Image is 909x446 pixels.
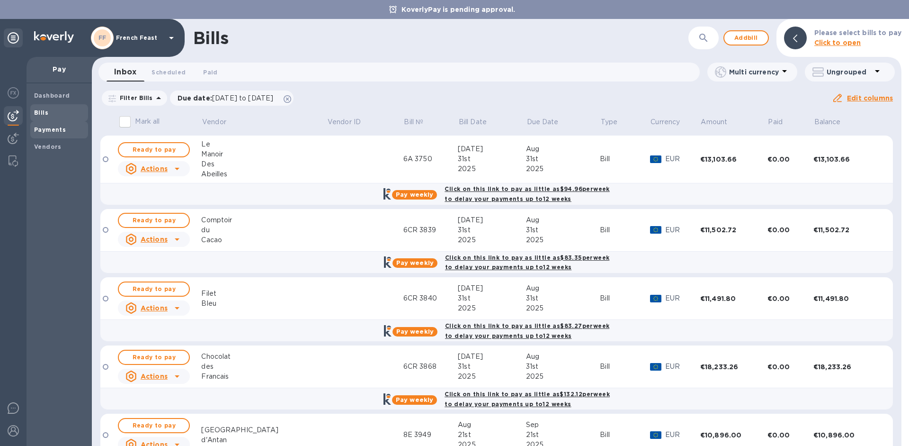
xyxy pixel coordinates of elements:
[767,294,813,303] div: €0.00
[458,303,526,313] div: 2025
[404,117,436,127] span: Bill №
[526,352,600,362] div: Aug
[201,362,327,372] div: des
[526,225,600,235] div: 31st
[445,391,610,408] b: Click on this link to pay as little as $132.12 per week to delay your payments up to 12 weeks
[813,362,881,372] div: €18,233.26
[651,117,680,127] p: Currency
[201,139,327,149] div: Le
[201,425,327,435] div: [GEOGRAPHIC_DATA]
[141,165,168,173] u: Actions
[170,91,294,106] div: Due date:[DATE] to [DATE]
[458,362,526,372] div: 31st
[458,225,526,235] div: 31st
[178,93,278,103] p: Due date :
[118,282,190,297] button: Ready to pay
[600,362,650,372] div: Bill
[403,225,458,235] div: 6CR 3839
[814,39,861,46] b: Click to open
[98,34,107,41] b: FF
[201,159,327,169] div: Des
[767,430,813,440] div: €0.00
[126,144,181,155] span: Ready to pay
[526,164,600,174] div: 2025
[526,362,600,372] div: 31st
[526,283,600,293] div: Aug
[458,283,526,293] div: [DATE]
[34,92,70,99] b: Dashboard
[201,352,327,362] div: Chocolat
[526,215,600,225] div: Aug
[600,430,650,440] div: Bill
[701,117,740,127] span: Amount
[813,225,881,235] div: €11,502.72
[328,117,361,127] p: Vendor ID
[600,293,650,303] div: Bill
[201,169,327,179] div: Abeilles
[141,304,168,312] u: Actions
[814,29,901,36] b: Please select bills to pay
[396,328,434,335] b: Pay weekly
[151,67,186,77] span: Scheduled
[847,94,893,102] u: Edit columns
[814,117,841,127] p: Balance
[700,362,767,372] div: €18,233.26
[397,5,520,14] p: KoverlyPay is pending approval.
[201,149,327,159] div: Manoir
[34,143,62,150] b: Vendors
[118,142,190,157] button: Ready to pay
[526,154,600,164] div: 31st
[404,117,423,127] p: Bill №
[813,155,881,164] div: €13,103.66
[458,430,526,440] div: 21st
[458,420,526,430] div: Aug
[813,294,881,303] div: €11,491.80
[768,117,795,127] span: Paid
[201,235,327,245] div: Cacao
[526,293,600,303] div: 31st
[34,31,74,43] img: Logo
[201,435,327,445] div: d'Antan
[135,117,160,127] p: Mark all
[114,65,136,79] span: Inbox
[34,109,48,116] b: Bills
[403,362,458,372] div: 6CR 3868
[4,28,23,47] div: Unpin categories
[201,289,327,299] div: Filet
[118,213,190,228] button: Ready to pay
[445,322,609,339] b: Click on this link to pay as little as $83.27 per week to delay your payments up to 12 weeks
[396,191,433,198] b: Pay weekly
[458,215,526,225] div: [DATE]
[527,117,559,127] p: Due Date
[601,117,618,127] p: Type
[526,235,600,245] div: 2025
[526,420,600,430] div: Sep
[201,215,327,225] div: Comptoir
[526,372,600,382] div: 2025
[445,185,609,202] b: Click on this link to pay as little as $94.96 per week to delay your payments up to 12 weeks
[700,155,767,164] div: €13,103.66
[729,67,779,77] p: Multi currency
[814,117,853,127] span: Balance
[827,67,872,77] p: Ungrouped
[458,352,526,362] div: [DATE]
[700,225,767,235] div: €11,502.72
[526,144,600,154] div: Aug
[458,293,526,303] div: 31st
[665,154,700,164] p: EUR
[665,430,700,440] p: EUR
[600,225,650,235] div: Bill
[458,154,526,164] div: 31st
[118,418,190,433] button: Ready to pay
[526,303,600,313] div: 2025
[193,28,228,48] h1: Bills
[126,420,181,431] span: Ready to pay
[118,350,190,365] button: Ready to pay
[527,117,571,127] span: Due Date
[34,64,84,74] p: Pay
[665,225,700,235] p: EUR
[396,396,433,403] b: Pay weekly
[203,67,217,77] span: Paid
[458,144,526,154] div: [DATE]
